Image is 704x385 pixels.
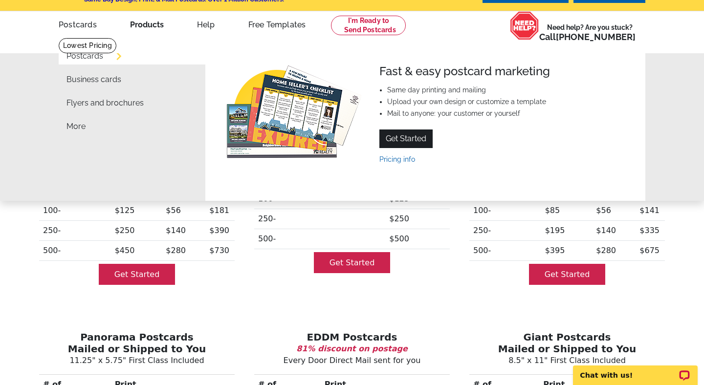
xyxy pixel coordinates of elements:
[162,221,205,241] td: $140
[592,201,636,221] td: $56
[252,355,452,366] p: Every Door Direct Mail sent for you
[205,241,235,261] td: $730
[539,32,636,42] span: Call
[66,52,103,60] a: Postcards
[556,32,636,42] a: [PHONE_NUMBER]
[205,201,235,221] td: $181
[592,221,636,241] td: $140
[254,229,385,249] th: 500-
[314,252,391,273] a: Get Started
[111,221,162,241] td: $250
[567,354,704,385] iframe: LiveChat chat widget
[254,209,385,229] th: 250-
[162,241,205,261] td: $280
[379,64,550,79] h4: Fast & easy postcard marketing
[181,12,231,35] a: Help
[379,129,433,148] a: Get Started
[510,11,539,40] img: help
[37,355,237,366] p: 11.25" x 5.75" First Class Included
[385,229,450,249] td: $500
[66,123,86,130] a: More
[541,201,593,221] td: $85
[37,331,237,355] h3: Panorama Postcards Mailed or Shipped to You
[39,221,111,241] th: 250-
[469,201,541,221] th: 100-
[205,221,235,241] td: $390
[636,241,665,261] td: $675
[529,264,606,285] a: Get Started
[39,241,111,261] th: 500-
[469,221,541,241] th: 250-
[39,201,111,221] th: 100-
[233,12,322,35] a: Free Templates
[43,12,112,35] a: Postcards
[66,76,121,84] a: Business cards
[592,241,636,261] td: $280
[66,99,144,107] a: Flyers and brochures
[223,64,364,162] img: Fast & easy postcard marketing
[467,331,667,355] h3: Giant Postcards Mailed or Shipped to You
[387,110,550,117] li: Mail to anyone: your customer or yourself
[111,201,162,221] td: $125
[114,12,179,35] a: Products
[539,22,640,42] span: Need help? Are you stuck?
[252,331,452,343] h3: EDDM Postcards
[467,355,667,366] p: 8.5" x 11" First Class Included
[387,98,550,105] li: Upload your own design or customize a template
[541,241,593,261] td: $395
[385,209,450,229] td: $250
[162,201,205,221] td: $56
[111,241,162,261] td: $450
[296,344,407,353] b: 81% discount on postage
[379,155,415,163] a: Pricing info
[99,264,176,285] a: Get Started
[636,221,665,241] td: $335
[636,201,665,221] td: $141
[387,86,550,93] li: Same day printing and mailing
[469,241,541,261] th: 500-
[541,221,593,241] td: $195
